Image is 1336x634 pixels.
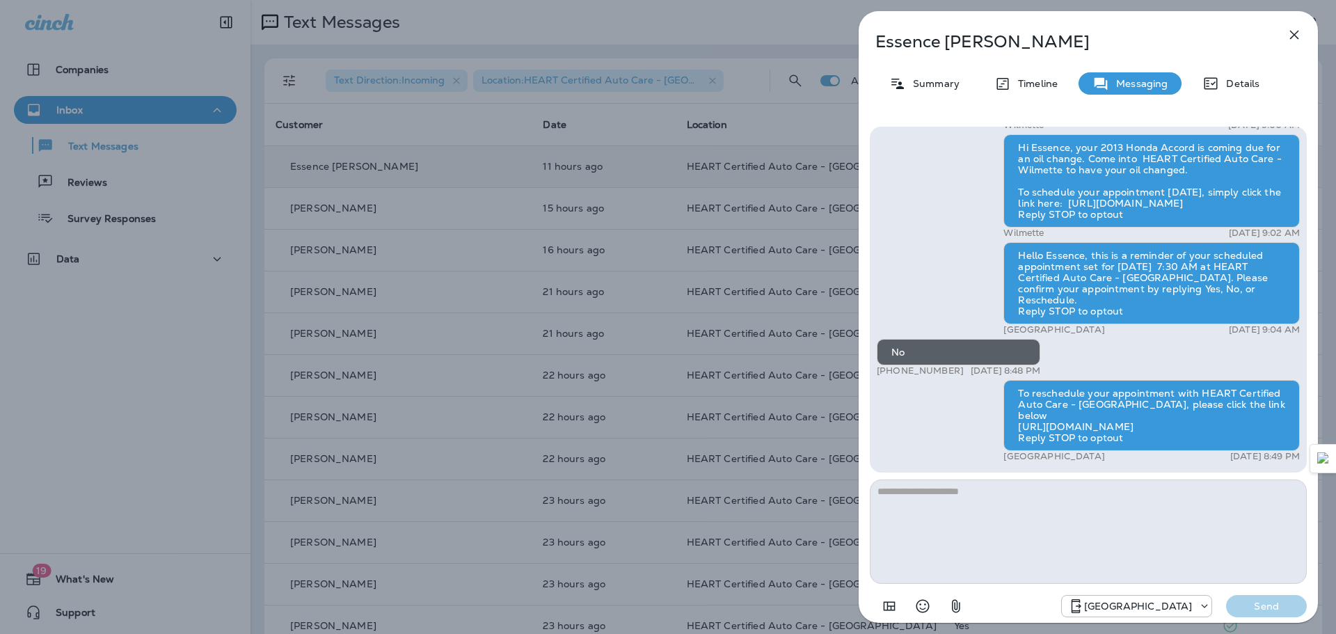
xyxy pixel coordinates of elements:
p: [PHONE_NUMBER] [877,365,964,377]
p: Essence [PERSON_NAME] [875,32,1255,51]
div: +1 (847) 262-3704 [1062,598,1211,615]
p: [DATE] 9:04 AM [1229,324,1300,335]
div: No [877,339,1040,365]
button: Select an emoji [909,592,937,620]
div: Hi Essence, your 2013 Honda Accord is coming due for an oil change. Come into HEART Certified Aut... [1003,134,1300,228]
img: Detect Auto [1317,452,1330,465]
p: Wilmette [1003,228,1044,239]
p: Messaging [1109,78,1168,89]
p: [DATE] 9:02 AM [1229,228,1300,239]
p: [DATE] 8:48 PM [971,365,1040,377]
button: Add in a premade template [875,592,903,620]
p: [GEOGRAPHIC_DATA] [1003,451,1104,462]
p: Details [1219,78,1259,89]
p: [GEOGRAPHIC_DATA] [1084,601,1192,612]
p: [DATE] 8:49 PM [1230,451,1300,462]
p: Timeline [1011,78,1058,89]
p: Summary [906,78,960,89]
div: Hello Essence, this is a reminder of your scheduled appointment set for [DATE] 7:30 AM at HEART C... [1003,242,1300,324]
div: To reschedule your appointment with HEART Certified Auto Care - [GEOGRAPHIC_DATA], please click t... [1003,380,1300,451]
p: [GEOGRAPHIC_DATA] [1003,324,1104,335]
